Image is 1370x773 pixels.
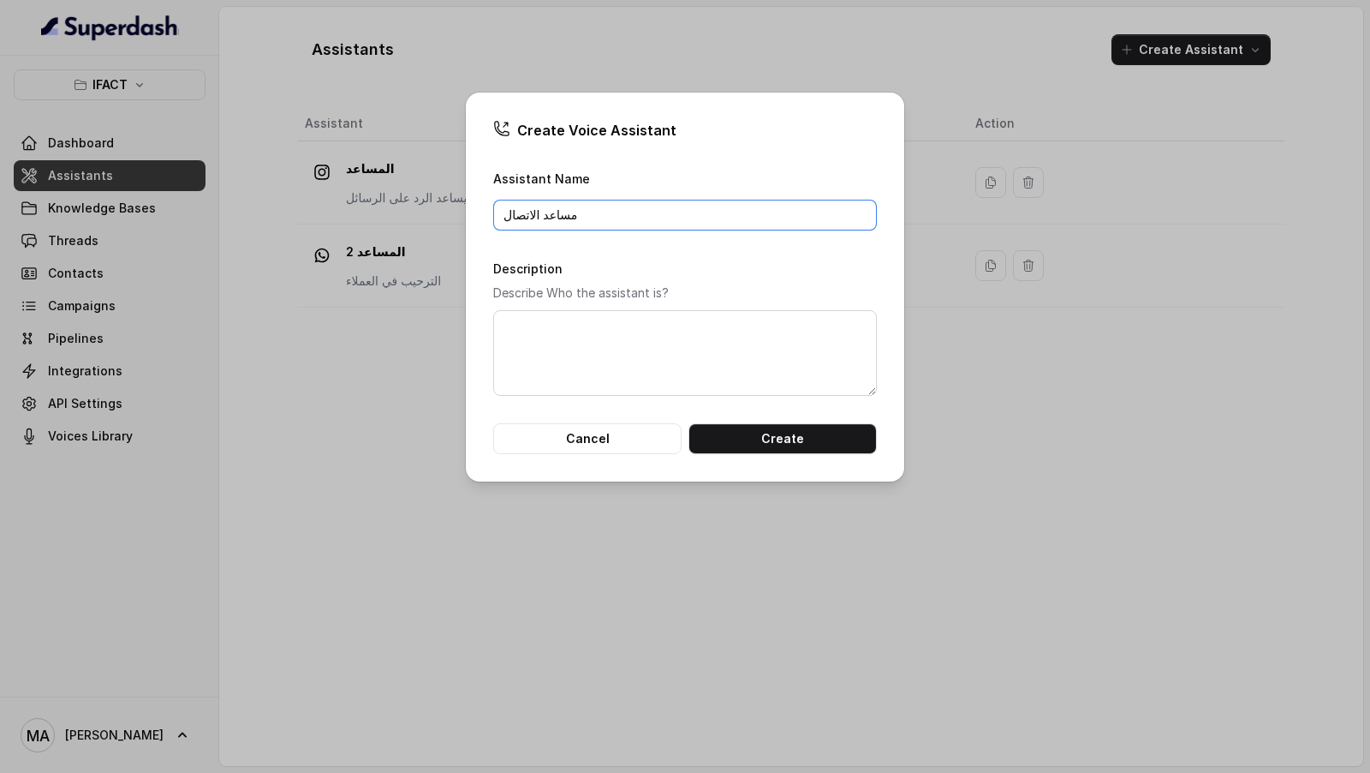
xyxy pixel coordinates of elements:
button: Create [688,423,877,454]
h2: Create Voice Assistant [493,120,877,141]
label: Description [493,261,563,276]
button: Cancel [493,423,682,454]
label: Assistant Name [493,171,590,186]
p: Describe Who the assistant is? [493,283,877,303]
